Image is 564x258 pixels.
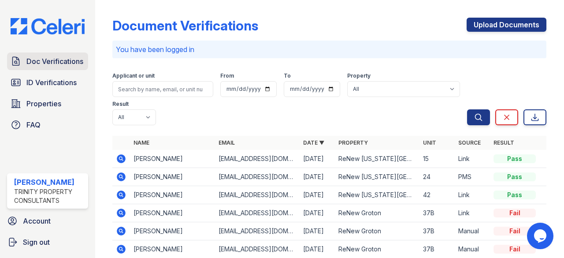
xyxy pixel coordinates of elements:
div: [PERSON_NAME] [14,177,85,187]
td: Manual [455,222,490,240]
div: Document Verifications [112,18,258,34]
p: You have been logged in [116,44,543,55]
td: ReNew [US_STATE][GEOGRAPHIC_DATA] [335,150,419,168]
div: Fail [493,227,536,236]
img: CE_Logo_Blue-a8612792a0a2168367f1c8372b55b34899dd931a85d93a1a3d3e32e68fde9ad4.png [4,18,92,35]
td: [DATE] [300,222,335,240]
a: Properties [7,95,88,112]
td: Link [455,204,490,222]
td: [DATE] [300,204,335,222]
label: Applicant or unit [112,72,155,79]
td: [EMAIL_ADDRESS][DOMAIN_NAME] [215,150,300,168]
span: Account [23,216,51,226]
a: Date ▼ [303,139,324,146]
td: [EMAIL_ADDRESS][DOMAIN_NAME] [215,168,300,186]
td: [PERSON_NAME] [130,186,215,204]
a: Unit [423,139,436,146]
td: [DATE] [300,168,335,186]
span: Sign out [23,237,50,247]
input: Search by name, email, or unit number [112,81,213,97]
span: FAQ [26,120,41,130]
iframe: chat widget [527,223,555,249]
div: Pass [493,191,536,199]
td: 37B [419,222,455,240]
a: Result [493,139,514,146]
a: Upload Documents [467,18,546,32]
div: Pass [493,172,536,181]
div: Fail [493,245,536,254]
span: Doc Verifications [26,56,83,67]
td: [PERSON_NAME] [130,222,215,240]
a: Doc Verifications [7,52,88,70]
td: [DATE] [300,150,335,168]
td: Link [455,186,490,204]
td: ReNew [US_STATE][GEOGRAPHIC_DATA] [335,186,419,204]
td: 42 [419,186,455,204]
a: Account [4,212,92,230]
a: Source [458,139,481,146]
a: Name [134,139,149,146]
td: [DATE] [300,186,335,204]
label: To [284,72,291,79]
td: 15 [419,150,455,168]
div: Fail [493,209,536,217]
td: [PERSON_NAME] [130,168,215,186]
div: Trinity Property Consultants [14,187,85,205]
a: Email [219,139,235,146]
td: [PERSON_NAME] [130,150,215,168]
span: ID Verifications [26,77,77,88]
td: 24 [419,168,455,186]
a: Sign out [4,233,92,251]
td: [EMAIL_ADDRESS][DOMAIN_NAME] [215,204,300,222]
td: [EMAIL_ADDRESS][DOMAIN_NAME] [215,186,300,204]
div: Pass [493,154,536,163]
label: Property [347,72,371,79]
td: PMS [455,168,490,186]
a: ID Verifications [7,74,88,91]
td: ReNew Groton [335,222,419,240]
td: [EMAIL_ADDRESS][DOMAIN_NAME] [215,222,300,240]
td: Link [455,150,490,168]
a: FAQ [7,116,88,134]
td: ReNew Groton [335,204,419,222]
td: ReNew [US_STATE][GEOGRAPHIC_DATA] [335,168,419,186]
label: From [220,72,234,79]
span: Properties [26,98,61,109]
a: Property [338,139,368,146]
td: 37B [419,204,455,222]
label: Result [112,101,129,108]
td: [PERSON_NAME] [130,204,215,222]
